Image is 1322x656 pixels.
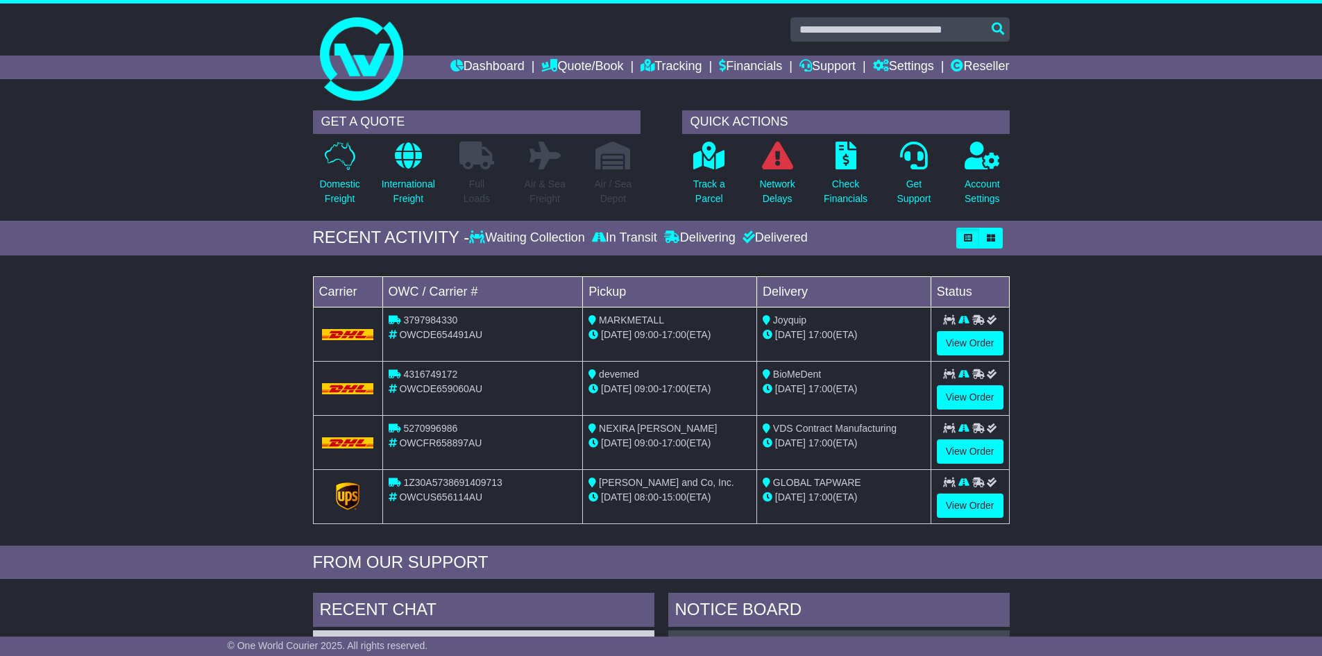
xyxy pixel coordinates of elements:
div: - (ETA) [588,328,751,342]
div: (ETA) [763,490,925,505]
span: [DATE] [775,437,806,448]
span: 4316749172 [403,369,457,380]
span: VDS Contract Manufacturing [773,423,897,434]
span: 09:00 [634,383,659,394]
span: 17:00 [662,437,686,448]
span: 09:00 [634,437,659,448]
img: DHL.png [322,383,374,394]
img: GetCarrierServiceLogo [336,482,359,510]
div: (ETA) [763,436,925,451]
span: [DATE] [601,329,632,340]
span: 08:00 [634,491,659,503]
span: NEXIRA [PERSON_NAME] [599,423,717,434]
span: 17:00 [808,491,833,503]
a: DomesticFreight [319,141,360,214]
p: Network Delays [759,177,795,206]
span: GLOBAL TAPWARE [773,477,861,488]
span: MARKMETALL [599,314,664,326]
span: OWCDE654491AU [399,329,482,340]
a: GetSupport [896,141,931,214]
a: Dashboard [450,56,525,79]
p: Domestic Freight [319,177,359,206]
a: Settings [873,56,934,79]
td: Pickup [583,276,757,307]
span: OWCUS656114AU [399,491,482,503]
span: [PERSON_NAME] and Co, Inc. [599,477,734,488]
p: Get Support [897,177,931,206]
a: NetworkDelays [759,141,795,214]
div: GET A QUOTE [313,110,641,134]
td: Carrier [313,276,382,307]
span: [DATE] [775,383,806,394]
a: Support [799,56,856,79]
a: AccountSettings [964,141,1001,214]
div: FROM OUR SUPPORT [313,553,1010,573]
div: NOTICE BOARD [668,593,1010,630]
img: DHL.png [322,329,374,340]
td: Delivery [756,276,931,307]
span: 17:00 [808,383,833,394]
span: 3797984330 [403,314,457,326]
span: © One World Courier 2025. All rights reserved. [228,640,428,651]
p: Air & Sea Freight [525,177,566,206]
div: In Transit [588,230,661,246]
a: Quote/Book [541,56,623,79]
span: 1Z30A5738691409713 [403,477,502,488]
p: Air / Sea Depot [595,177,632,206]
p: International Freight [382,177,435,206]
div: - (ETA) [588,490,751,505]
a: Tracking [641,56,702,79]
p: Full Loads [459,177,494,206]
div: Delivered [739,230,808,246]
div: - (ETA) [588,436,751,451]
p: Track a Parcel [693,177,725,206]
span: 17:00 [662,329,686,340]
span: 09:00 [634,329,659,340]
span: OWCFR658897AU [399,437,482,448]
a: View Order [937,385,1003,410]
span: [DATE] [775,491,806,503]
span: [DATE] [775,329,806,340]
a: InternationalFreight [381,141,436,214]
div: Delivering [661,230,739,246]
span: BioMeDent [773,369,821,380]
div: QUICK ACTIONS [682,110,1010,134]
a: Financials [719,56,782,79]
a: View Order [937,439,1003,464]
span: [DATE] [601,383,632,394]
div: Waiting Collection [469,230,588,246]
a: View Order [937,331,1003,355]
a: Track aParcel [693,141,726,214]
p: Account Settings [965,177,1000,206]
div: (ETA) [763,328,925,342]
div: RECENT ACTIVITY - [313,228,470,248]
a: Reseller [951,56,1009,79]
span: 17:00 [808,329,833,340]
div: - (ETA) [588,382,751,396]
span: 15:00 [662,491,686,503]
span: OWCDE659060AU [399,383,482,394]
span: [DATE] [601,491,632,503]
a: View Order [937,494,1003,518]
p: Check Financials [824,177,867,206]
div: (ETA) [763,382,925,396]
td: OWC / Carrier # [382,276,583,307]
span: Joyquip [773,314,806,326]
a: CheckFinancials [823,141,868,214]
div: RECENT CHAT [313,593,654,630]
span: 5270996986 [403,423,457,434]
span: 17:00 [662,383,686,394]
td: Status [931,276,1009,307]
span: [DATE] [601,437,632,448]
span: 17:00 [808,437,833,448]
span: devemed [599,369,639,380]
img: DHL.png [322,437,374,448]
